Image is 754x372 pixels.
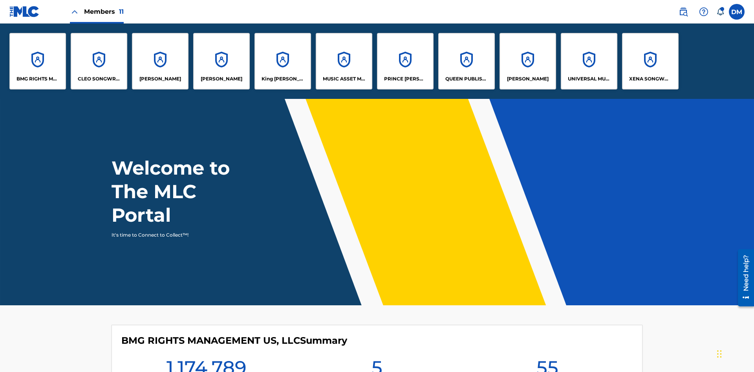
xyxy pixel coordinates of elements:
p: ELVIS COSTELLO [139,75,181,82]
p: XENA SONGWRITER [629,75,672,82]
a: AccountsPRINCE [PERSON_NAME] [377,33,434,89]
a: AccountsKing [PERSON_NAME] [254,33,311,89]
a: Accounts[PERSON_NAME] [500,33,556,89]
a: Public Search [675,4,691,20]
a: AccountsXENA SONGWRITER [622,33,679,89]
a: AccountsMUSIC ASSET MANAGEMENT (MAM) [316,33,372,89]
p: CLEO SONGWRITER [78,75,121,82]
p: QUEEN PUBLISHA [445,75,488,82]
p: King McTesterson [262,75,304,82]
h4: BMG RIGHTS MANAGEMENT US, LLC [121,335,347,346]
iframe: Resource Center [732,246,754,310]
a: Accounts[PERSON_NAME] [132,33,188,89]
p: PRINCE MCTESTERSON [384,75,427,82]
img: search [679,7,688,16]
span: Members [84,7,124,16]
div: Notifications [716,8,724,16]
a: AccountsCLEO SONGWRITER [71,33,127,89]
p: It's time to Connect to Collect™! [112,232,248,239]
a: AccountsQUEEN PUBLISHA [438,33,495,89]
p: UNIVERSAL MUSIC PUB GROUP [568,75,611,82]
img: MLC Logo [9,6,40,17]
div: User Menu [729,4,745,20]
p: EYAMA MCSINGER [201,75,242,82]
p: BMG RIGHTS MANAGEMENT US, LLC [16,75,59,82]
img: Close [70,7,79,16]
iframe: Chat Widget [715,334,754,372]
img: help [699,7,708,16]
p: MUSIC ASSET MANAGEMENT (MAM) [323,75,366,82]
div: Help [696,4,712,20]
a: Accounts[PERSON_NAME] [193,33,250,89]
h1: Welcome to The MLC Portal [112,156,258,227]
a: AccountsBMG RIGHTS MANAGEMENT US, LLC [9,33,66,89]
div: Drag [717,342,722,366]
span: 11 [119,8,124,15]
p: RONALD MCTESTERSON [507,75,549,82]
a: AccountsUNIVERSAL MUSIC PUB GROUP [561,33,617,89]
